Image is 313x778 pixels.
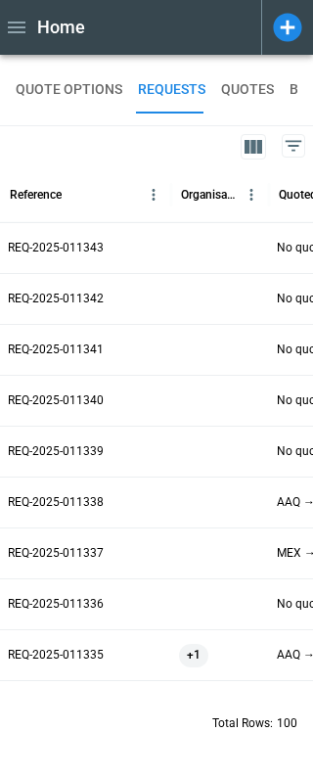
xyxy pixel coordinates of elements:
p: 100 [277,715,297,732]
button: QUOTE OPTIONS [16,67,122,114]
button: REQUESTS [138,67,205,114]
p: REQ-2025-011338 [8,494,104,511]
p: REQ-2025-011343 [8,240,104,256]
p: REQ-2025-011339 [8,443,104,460]
p: REQ-2025-011337 [8,545,104,562]
p: REQ-2025-011342 [8,291,104,307]
button: Reference column menu [141,182,166,207]
h1: Home [37,16,85,39]
button: Organisation column menu [239,182,264,207]
p: REQ-2025-011335 [8,647,104,664]
p: REQ-2025-011341 [8,342,104,358]
button: QUOTES [221,67,274,114]
div: Organisation [181,188,239,202]
p: REQ-2025-011340 [8,392,104,409]
div: Reference [10,188,62,202]
span: +1 [179,630,208,680]
p: REQ-2025-011336 [8,596,104,613]
p: Total Rows: [212,715,273,732]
